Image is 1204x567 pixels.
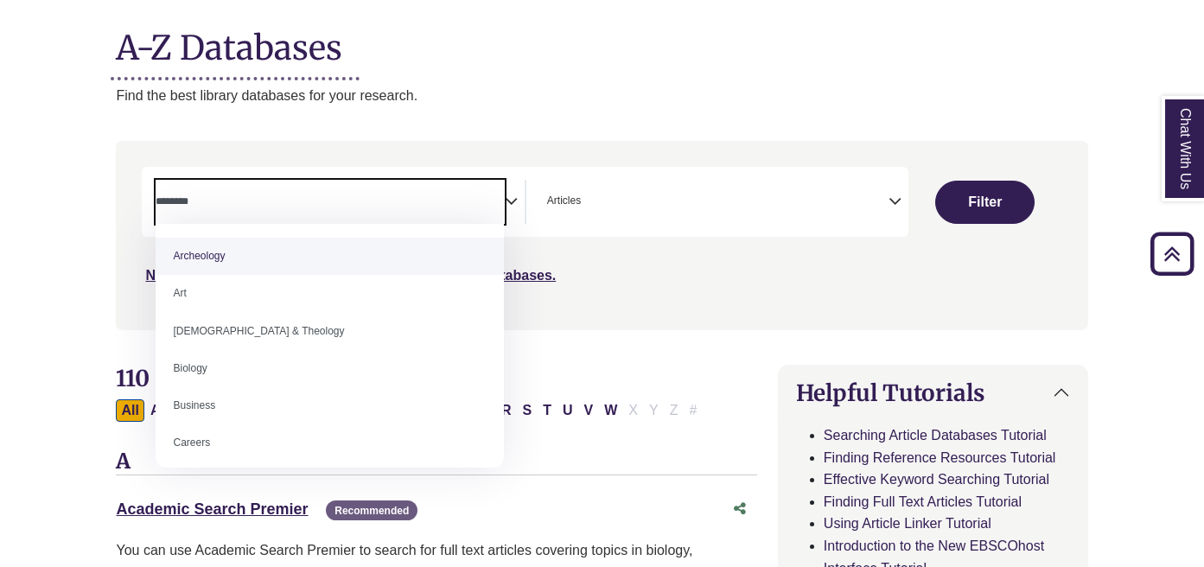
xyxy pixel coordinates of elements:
a: Back to Top [1144,242,1200,265]
button: Filter Results R [496,399,517,422]
li: Art [156,275,504,312]
button: Share this database [723,493,757,526]
a: Finding Reference Resources Tutorial [824,450,1056,465]
li: Careers [156,424,504,462]
li: Biology [156,350,504,387]
h1: A-Z Databases [116,15,1087,67]
li: Archeology [156,238,504,275]
button: Filter Results T [538,399,557,422]
a: Finding Full Text Articles Tutorial [824,494,1022,509]
a: Using Article Linker Tutorial [824,516,991,531]
span: Articles [547,193,581,209]
a: Academic Search Premier [116,500,308,518]
span: Recommended [326,500,417,520]
textarea: Search [584,196,592,210]
li: [DEMOGRAPHIC_DATA] & Theology [156,313,504,350]
span: 110 Databases [116,364,268,392]
a: Not sure where to start? Check our Recommended Databases. [145,268,556,283]
li: Business [156,387,504,424]
div: Alpha-list to filter by first letter of database name [116,402,704,417]
a: Searching Article Databases Tutorial [824,428,1047,443]
button: All [116,399,143,422]
button: Filter Results A [145,399,166,422]
button: Filter Results U [557,399,578,422]
button: Filter Results W [599,399,622,422]
p: Find the best library databases for your research. [116,85,1087,107]
li: Articles [540,193,581,209]
button: Filter Results V [579,399,599,422]
button: Helpful Tutorials [779,366,1087,420]
button: Submit for Search Results [935,181,1035,224]
a: Effective Keyword Searching Tutorial [824,472,1049,487]
textarea: Search [156,196,504,210]
h3: A [116,449,756,475]
nav: Search filters [116,141,1087,329]
button: Filter Results S [517,399,537,422]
